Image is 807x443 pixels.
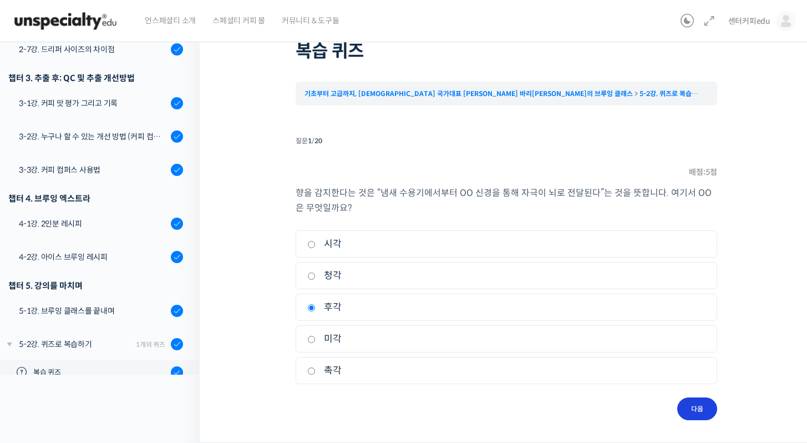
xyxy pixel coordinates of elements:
[19,305,168,317] div: 5-1강. 브루잉 클래스를 끝내며
[8,278,183,293] div: 챕터 5. 강의를 마치며
[19,164,168,176] div: 3-3강. 커피 컴퍼스 사용법
[677,397,717,420] input: 다음
[307,363,706,378] label: 촉각
[307,304,316,311] input: 후각
[307,273,316,280] input: 청각
[307,241,316,248] input: 시각
[19,338,133,350] div: 5-2강. 퀴즈로 복습하기
[308,137,312,145] span: 1
[307,336,316,343] input: 미각
[296,133,717,148] div: 질문 /
[689,165,717,180] span: 배점: 점
[8,191,183,206] div: 챕터 4. 브루잉 엑스트라
[143,351,213,379] a: 설정
[307,300,706,315] label: 후각
[171,368,185,376] span: 설정
[19,218,168,230] div: 4-1강. 2인분 레시피
[296,185,717,215] p: 향을 감지한다는 것은 “냄새 수용기에서부터 OO 신경을 통해 자극이 뇌로 전달된다”는 것을 뜻합니다. 여기서 OO은 무엇일까요?
[314,137,322,145] span: 20
[296,41,717,62] h1: 복습 퀴즈
[33,367,165,378] span: 복습 퀴즈
[73,351,143,379] a: 대화
[19,43,168,56] div: 2-7강. 드리퍼 사이즈의 차이점
[639,89,704,98] a: 5-2강. 퀴즈로 복습하기
[304,89,633,98] a: 기초부터 고급까지, [DEMOGRAPHIC_DATA] 국가대표 [PERSON_NAME] 바리[PERSON_NAME]의 브루잉 클래스
[728,16,770,26] span: 센터커피edu
[8,71,183,85] div: 챕터 3. 추출 후: QC 및 추출 개선방법
[136,339,165,350] div: 1개의 퀴즈
[307,236,706,251] label: 시각
[706,167,710,177] span: 5
[19,130,168,143] div: 3-2강. 누구나 할 수 있는 개선 방법 (커피 컴퍼스)
[307,331,706,346] label: 미각
[19,251,168,263] div: 4-2강. 아이스 브루잉 레시피
[307,268,706,283] label: 청각
[307,368,316,375] input: 촉각
[101,368,115,377] span: 대화
[19,97,168,109] div: 3-1강. 커피 맛 평가 그리고 기록
[35,368,42,376] span: 홈
[3,351,73,379] a: 홈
